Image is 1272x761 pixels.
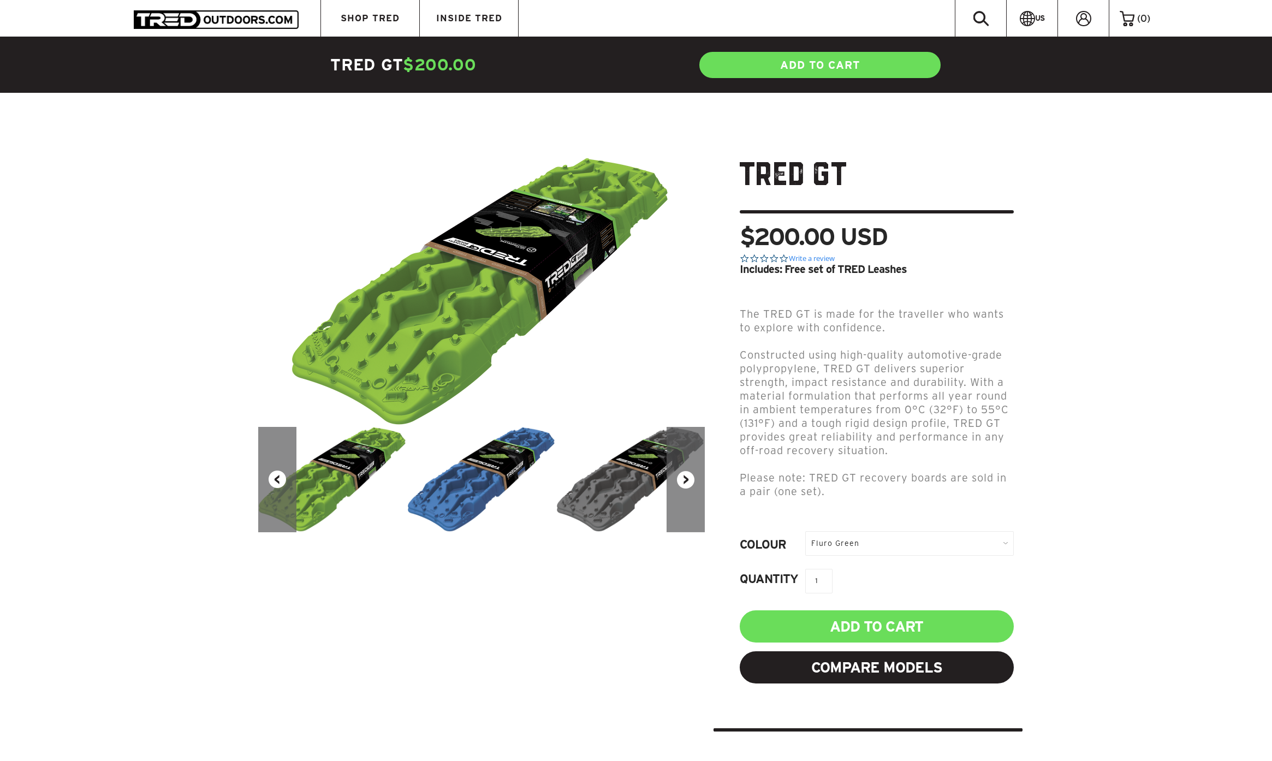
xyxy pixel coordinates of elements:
span: SHOP TRED [341,14,400,23]
label: Quantity [740,573,805,589]
img: TREDGT-IsometricView_Wrap_Grey_300x.png [556,427,705,532]
span: ( ) [1137,14,1150,23]
a: Compare Models [740,651,1014,683]
img: TREDGT-IsometricView_Wrap_Green_700x.png [290,157,673,427]
button: Previous [258,427,296,532]
span: 0 [1140,13,1147,23]
div: Includes: Free set of TRED Leashes [740,264,1014,275]
span: $200.00 [403,56,476,74]
div: Fluro Green [805,531,1014,556]
img: TREDGT-IsometricView_WrapBlue_300x.png [407,427,556,532]
span: Constructed using high-quality automotive-grade polypropylene, TRED GT delivers superior strength... [740,349,1009,456]
a: ADD TO CART [698,51,942,79]
h1: TRED GT [740,157,1014,213]
input: Add to Cart [740,610,1014,643]
img: TRED Outdoors America [134,10,299,28]
img: TREDGT-IsometricView_Wrap_Green_300x.png [258,427,407,532]
button: Next [667,427,705,532]
label: Colour [740,538,805,555]
span: $200.00 USD [740,224,887,248]
p: The TRED GT is made for the traveller who wants to explore with confidence. [740,307,1014,335]
span: INSIDE TRED [436,14,502,23]
a: Write a review [789,254,835,264]
span: Please note: TRED GT recovery boards are sold in a pair (one set). [740,472,1007,497]
h4: TRED GT [330,54,636,76]
img: cart-icon [1120,11,1134,26]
